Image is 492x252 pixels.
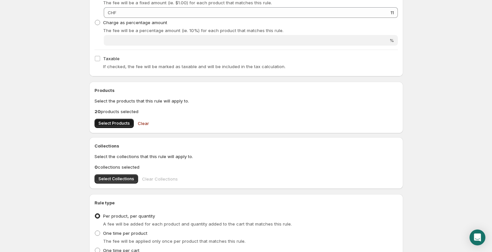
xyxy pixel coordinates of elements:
[103,221,292,227] span: A fee will be added for each product and quantity added to the cart that matches this rule.
[103,64,285,69] span: If checked, the fee will be marked as taxable and will be included in the tax calculation.
[470,230,485,245] div: Open Intercom Messenger
[108,10,116,15] span: CHF
[103,56,120,61] span: Taxable
[95,98,398,104] p: Select the products that this rule will apply to.
[95,164,398,170] p: collections selected
[95,119,134,128] button: Select Products
[95,174,138,184] button: Select Collections
[95,109,101,114] b: 20
[95,108,398,115] p: products selected
[103,231,147,236] span: One time per product
[103,213,155,219] span: Per product, per quantity
[95,164,98,170] b: 0
[103,20,167,25] span: Charge as percentage amount
[95,153,398,160] p: Select the collections that this rule will apply to.
[134,117,153,130] button: Clear
[98,176,134,182] span: Select Collections
[95,87,398,94] h2: Products
[103,27,398,34] p: The fee will be a percentage amount (ie. 10%) for each product that matches this rule.
[138,120,149,127] span: Clear
[98,121,130,126] span: Select Products
[390,38,394,43] span: %
[103,238,246,244] span: The fee will be applied only once per product that matches this rule.
[95,143,398,149] h2: Collections
[95,199,398,206] h2: Rule type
